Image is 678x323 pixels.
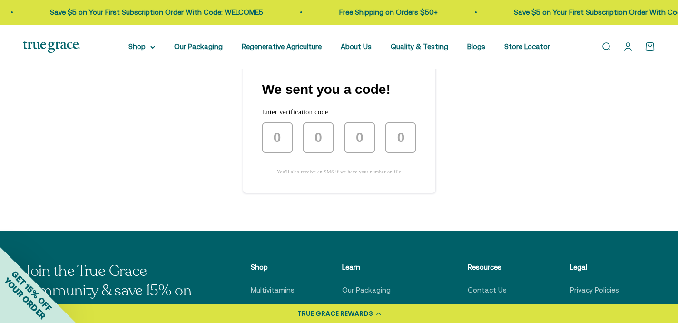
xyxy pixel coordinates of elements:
[10,269,54,313] span: GET 15% OFF
[251,302,284,313] a: Probiotics
[468,302,507,313] a: My Account
[342,262,422,273] p: Learn
[570,262,636,273] p: Legal
[342,302,422,313] a: Regenerative Agriculture
[251,262,296,273] p: Shop
[303,122,334,153] input: 0
[23,262,205,321] p: Join the True Grace community & save 15% on your first order.
[251,284,295,296] a: Multivitamins
[46,7,259,18] p: Save $5 on Your First Subscription Order With Code: WELCOME5
[391,42,448,50] a: Quality & Testing
[242,42,322,50] a: Regenerative Agriculture
[128,41,155,52] summary: Shop
[262,82,416,97] h1: We sent you a code!
[468,284,507,296] a: Contact Us
[2,275,48,321] span: YOUR ORDER
[468,262,524,273] p: Resources
[262,122,293,153] input: 0
[385,122,416,153] input: 0
[341,42,372,50] a: About Us
[504,42,550,50] a: Store Locator
[262,168,416,176] p: You'll also receive an SMS if we have your number on file
[570,284,619,296] a: Privacy Policies
[342,284,391,296] a: Our Packaging
[467,42,485,50] a: Blogs
[344,122,375,153] input: 0
[570,302,636,313] a: Terms & Conditions
[297,309,373,319] div: TRUE GRACE REWARDS
[335,8,433,16] a: Free Shipping on Orders $50+
[262,109,416,116] p: Enter verification code
[174,42,223,50] a: Our Packaging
